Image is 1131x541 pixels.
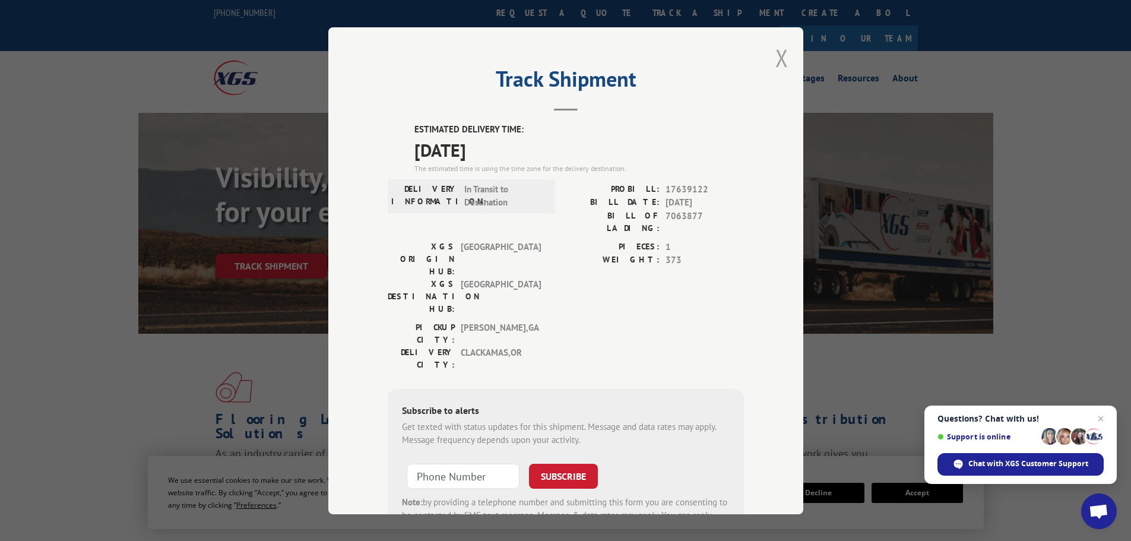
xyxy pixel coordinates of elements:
span: 17639122 [666,182,744,196]
button: Close modal [775,42,788,74]
span: CLACKAMAS , OR [461,346,541,371]
span: [PERSON_NAME] , GA [461,321,541,346]
label: PIECES: [566,240,660,254]
span: Close chat [1094,412,1108,426]
label: PICKUP CITY: [388,321,455,346]
div: Open chat [1081,493,1117,529]
label: BILL OF LADING: [566,209,660,234]
span: [DATE] [414,136,744,163]
div: Get texted with status updates for this shipment. Message and data rates may apply. Message frequ... [402,420,730,447]
label: DELIVERY CITY: [388,346,455,371]
label: XGS ORIGIN HUB: [388,240,455,277]
span: [GEOGRAPHIC_DATA] [461,240,541,277]
div: The estimated time is using the time zone for the delivery destination. [414,163,744,173]
span: 1 [666,240,744,254]
div: Subscribe to alerts [402,403,730,420]
span: 7063877 [666,209,744,234]
div: Chat with XGS Customer Support [937,453,1104,476]
span: Chat with XGS Customer Support [968,458,1088,469]
span: In Transit to Destination [464,182,544,209]
h2: Track Shipment [388,71,744,93]
span: 373 [666,254,744,267]
label: BILL DATE: [566,196,660,210]
strong: Note: [402,496,423,507]
input: Phone Number [407,463,519,488]
span: [DATE] [666,196,744,210]
div: by providing a telephone number and submitting this form you are consenting to be contacted by SM... [402,495,730,536]
label: XGS DESTINATION HUB: [388,277,455,315]
label: PROBILL: [566,182,660,196]
label: WEIGHT: [566,254,660,267]
span: Questions? Chat with us! [937,414,1104,423]
span: Support is online [937,432,1037,441]
button: SUBSCRIBE [529,463,598,488]
span: [GEOGRAPHIC_DATA] [461,277,541,315]
label: ESTIMATED DELIVERY TIME: [414,123,744,137]
label: DELIVERY INFORMATION: [391,182,458,209]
